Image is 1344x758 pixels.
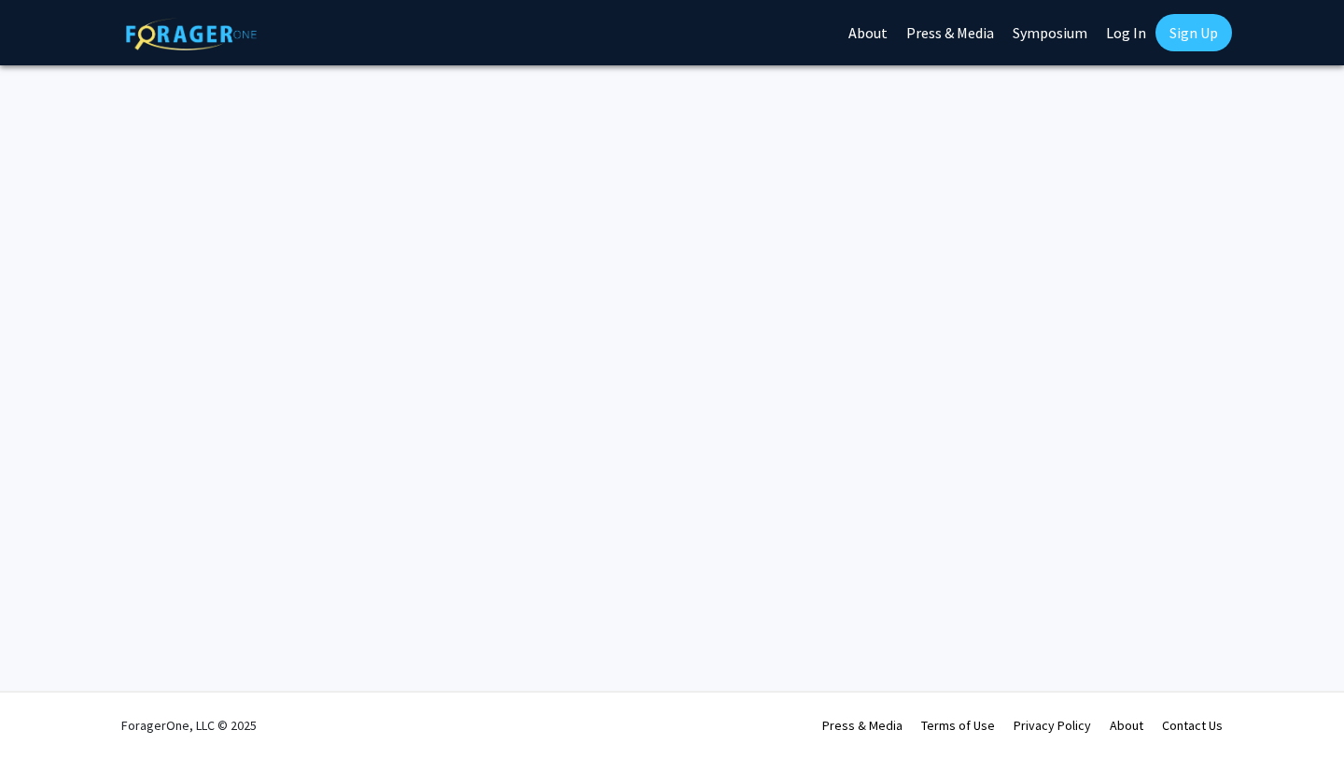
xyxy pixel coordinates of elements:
a: Terms of Use [921,717,995,734]
a: Privacy Policy [1014,717,1091,734]
a: Press & Media [822,717,903,734]
a: Contact Us [1162,717,1223,734]
a: Sign Up [1155,14,1232,51]
div: ForagerOne, LLC © 2025 [121,693,257,758]
a: About [1110,717,1143,734]
img: ForagerOne Logo [126,18,257,50]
